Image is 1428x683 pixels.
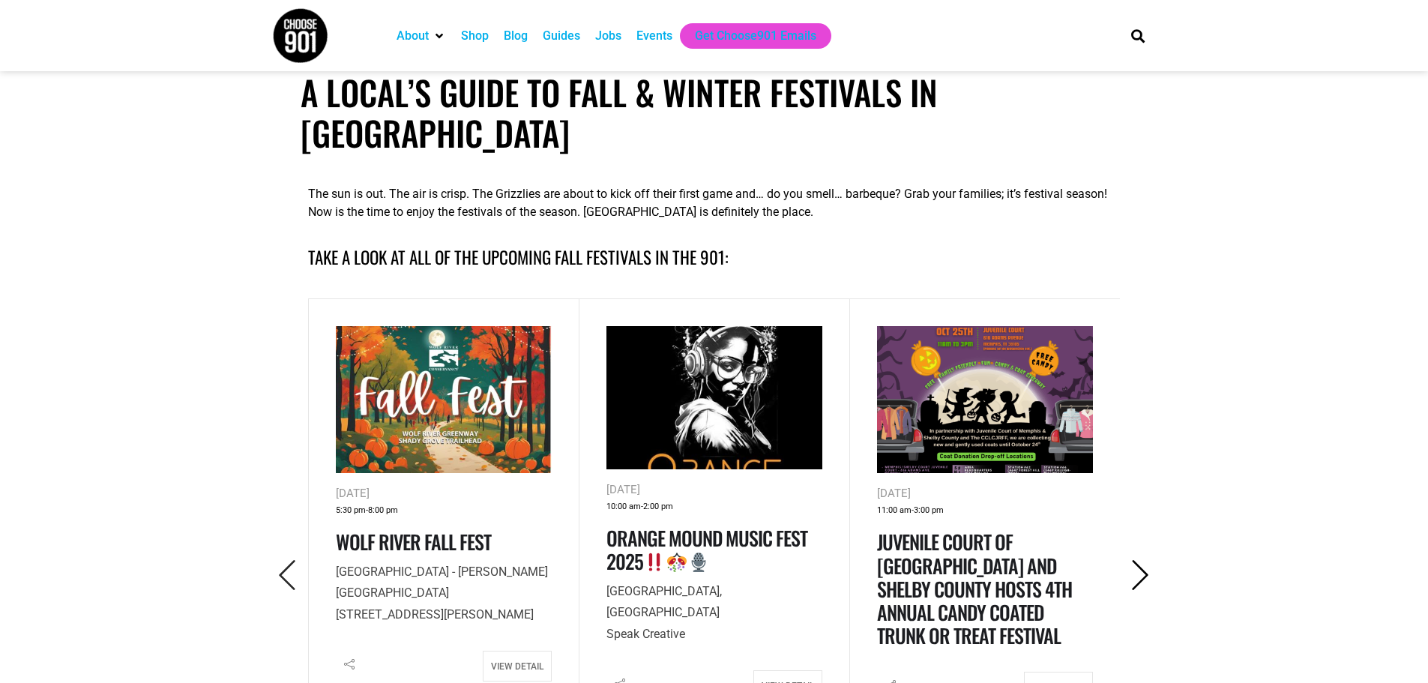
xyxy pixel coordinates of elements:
p: Speak Creative [606,581,822,646]
a: Shop [461,27,489,45]
span: [DATE] [606,483,640,496]
a: Events [636,27,672,45]
i: Share [336,651,363,678]
div: About [389,23,454,49]
span: [GEOGRAPHIC_DATA] - [PERSON_NAME][GEOGRAPHIC_DATA] [336,565,548,601]
button: Next [1120,558,1161,594]
span: 3:00 pm [914,503,944,519]
a: Blog [504,27,528,45]
div: - [877,503,1093,519]
p: The sun is out. The air is crisp. The Grizzlies are about to kick off their first game and… do yo... [308,185,1120,221]
span: 8:00 pm [368,503,398,519]
nav: Main nav [389,23,1106,49]
span: [GEOGRAPHIC_DATA], [GEOGRAPHIC_DATA] [606,584,722,620]
span: [DATE] [877,487,911,500]
span: 5:30 pm [336,503,366,519]
a: Juvenile Court of [GEOGRAPHIC_DATA] and Shelby County Hosts 4th Annual Candy Coated Trunk or Trea... [877,527,1072,650]
a: Wolf River Fall Fest [336,527,491,556]
i: Previous [272,560,303,591]
div: - [336,503,552,519]
h4: Take a look at all of the upcoming fall festivals in the 901: [308,244,1120,271]
span: 11:00 am [877,503,912,519]
span: 10:00 am [606,499,641,515]
span: [DATE] [336,487,370,500]
div: Search [1125,23,1150,48]
img: 🎙 [689,553,708,572]
a: Orange Mound Music Fest 2025 [606,523,807,576]
img: ‼️ [645,553,664,572]
a: View Detail [483,651,552,682]
p: [STREET_ADDRESS][PERSON_NAME] [336,562,552,626]
a: Guides [543,27,580,45]
img: 🎊 [667,553,687,572]
a: Jobs [595,27,621,45]
a: About [397,27,429,45]
h1: A Local’s Guide to Fall & Winter Festivals in [GEOGRAPHIC_DATA] [301,72,1127,153]
span: 2:00 pm [643,499,673,515]
button: Previous [267,558,308,594]
a: Get Choose901 Emails [695,27,816,45]
div: - [606,499,822,515]
i: Next [1125,560,1156,591]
